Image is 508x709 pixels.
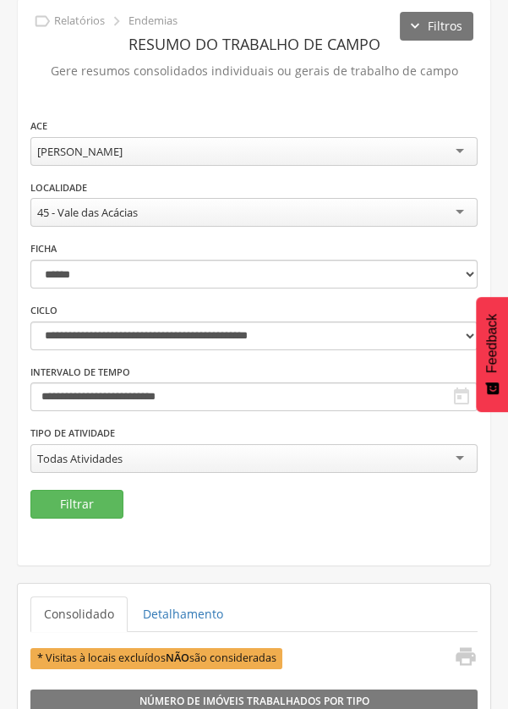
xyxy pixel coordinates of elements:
div: Todas Atividades [37,451,123,466]
i:  [453,645,477,668]
i:  [107,12,126,30]
label: Intervalo de Tempo [30,365,130,379]
span: Feedback [484,314,500,373]
header: Resumo do Trabalho de Campo [30,29,478,59]
label: Localidade [30,181,87,195]
div: 45 - Vale das Acácias [37,205,138,220]
label: Ciclo [30,304,57,317]
button: Filtrar [30,490,123,519]
div: [PERSON_NAME] [37,144,123,159]
a: Detalhamento [129,596,237,632]
button: Filtros [400,12,473,41]
p: Relatórios [54,14,105,28]
label: Ficha [30,242,57,256]
p: Gere resumos consolidados individuais ou gerais de trabalho de campo [30,59,478,83]
label: ACE [30,119,47,133]
button: Feedback - Mostrar pesquisa [476,297,508,412]
label: Tipo de Atividade [30,426,115,440]
a:  [443,645,477,673]
a: Consolidado [30,596,128,632]
p: Endemias [128,14,178,28]
i:  [451,387,472,407]
b: NÃO [166,651,189,665]
span: * Visitas à locais excluídos são consideradas [30,648,282,669]
i:  [33,12,52,30]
